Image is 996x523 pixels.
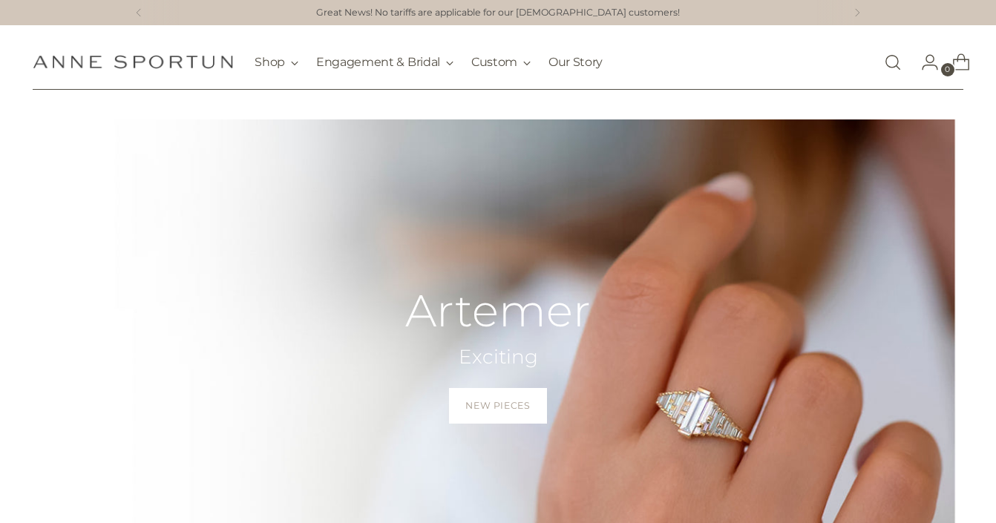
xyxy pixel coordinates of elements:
[941,63,954,76] span: 0
[405,344,591,370] h2: Exciting
[449,388,546,424] a: New Pieces
[255,46,298,79] button: Shop
[316,46,453,79] button: Engagement & Bridal
[548,46,603,79] a: Our Story
[878,47,908,77] a: Open search modal
[940,47,970,77] a: Open cart modal
[465,399,530,412] span: New Pieces
[33,55,233,69] a: Anne Sportun Fine Jewellery
[471,46,531,79] button: Custom
[405,286,591,335] h2: Artemer
[316,6,680,20] a: Great News! No tariffs are applicable for our [DEMOGRAPHIC_DATA] customers!
[909,47,939,77] a: Go to the account page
